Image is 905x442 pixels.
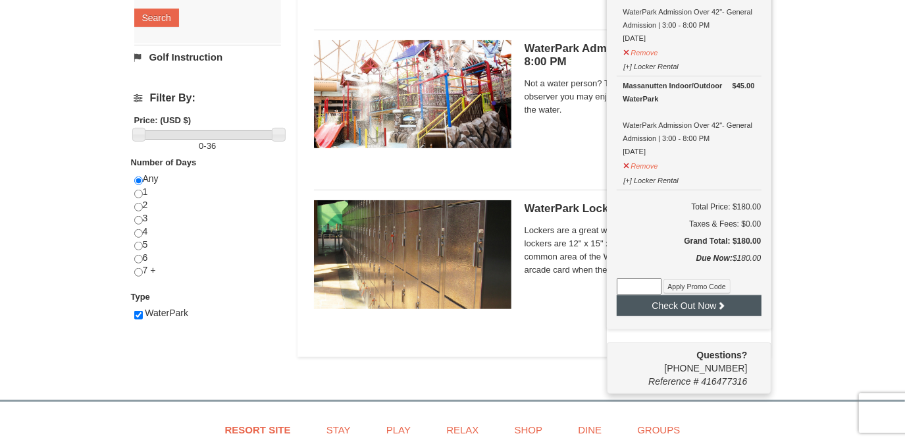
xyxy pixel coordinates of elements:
h5: WaterPark Admission- Observer | 3:00 - 8:00 PM [525,42,755,69]
strong: Number of Days [131,157,197,167]
h5: Grand Total: $180.00 [617,235,762,248]
strong: Questions? [696,350,747,360]
div: Taxes & Fees: $0.00 [617,217,762,231]
div: $180.00 [617,252,762,278]
span: Lockers are a great way to keep your valuables safe. The lockers are 12" x 15" x 18" in size and ... [525,224,755,277]
span: 416477316 [701,376,747,387]
img: 6619917-1066-60f46fa6.jpg [314,40,511,148]
button: Apply Promo Code [663,279,731,294]
label: - [134,140,281,153]
strong: Type [131,292,150,302]
button: Remove [623,156,659,173]
span: Not a water person? Then this ticket is just for you. As an observer you may enjoy the WaterPark ... [525,77,755,117]
button: Check Out Now [617,295,762,316]
a: Golf Instruction [134,45,281,69]
img: 6619917-1005-d92ad057.png [314,200,511,308]
strong: $45.00 [733,79,755,92]
button: [+] Locker Rental [623,171,679,187]
button: Remove [623,43,659,59]
button: Search [134,9,179,27]
strong: Price: (USD $) [134,115,192,125]
div: Massanutten Indoor/Outdoor WaterPark [623,79,755,105]
div: WaterPark Admission Over 42"- General Admission | 3:00 - 8:00 PM [DATE] [623,79,755,158]
span: [PHONE_NUMBER] [617,348,748,373]
strong: Due Now: [696,254,733,263]
button: [+] Locker Rental [623,57,679,73]
span: 0 [199,141,203,151]
span: WaterPark [145,308,188,318]
h5: WaterPark Locker Rental [525,202,755,215]
h4: Filter By: [134,92,281,104]
span: 36 [207,141,216,151]
h6: Total Price: $180.00 [617,200,762,213]
span: Reference # [648,376,698,387]
div: Any 1 2 3 4 5 6 7 + [134,173,281,290]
